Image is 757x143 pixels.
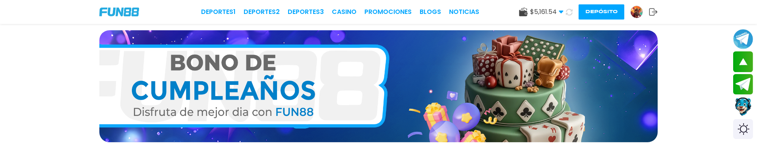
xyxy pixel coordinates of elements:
a: NOTICIAS [449,7,479,17]
button: Depósito [579,4,624,20]
a: Avatar [630,6,649,18]
a: Deportes1 [201,7,236,17]
span: $ 5,161.54 [530,7,563,17]
button: Join telegram channel [733,29,753,49]
a: Deportes2 [244,7,280,17]
a: CASINO [332,7,356,17]
button: scroll up [733,51,753,72]
button: Join telegram [733,74,753,95]
div: Switch theme [733,119,753,139]
button: Contact customer service [733,96,753,117]
a: BLOGS [420,7,441,17]
a: Promociones [364,7,412,17]
img: Bono Cumpleaero [99,30,658,142]
img: Avatar [631,6,643,18]
a: Deportes3 [288,7,324,17]
img: Company Logo [99,8,139,16]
